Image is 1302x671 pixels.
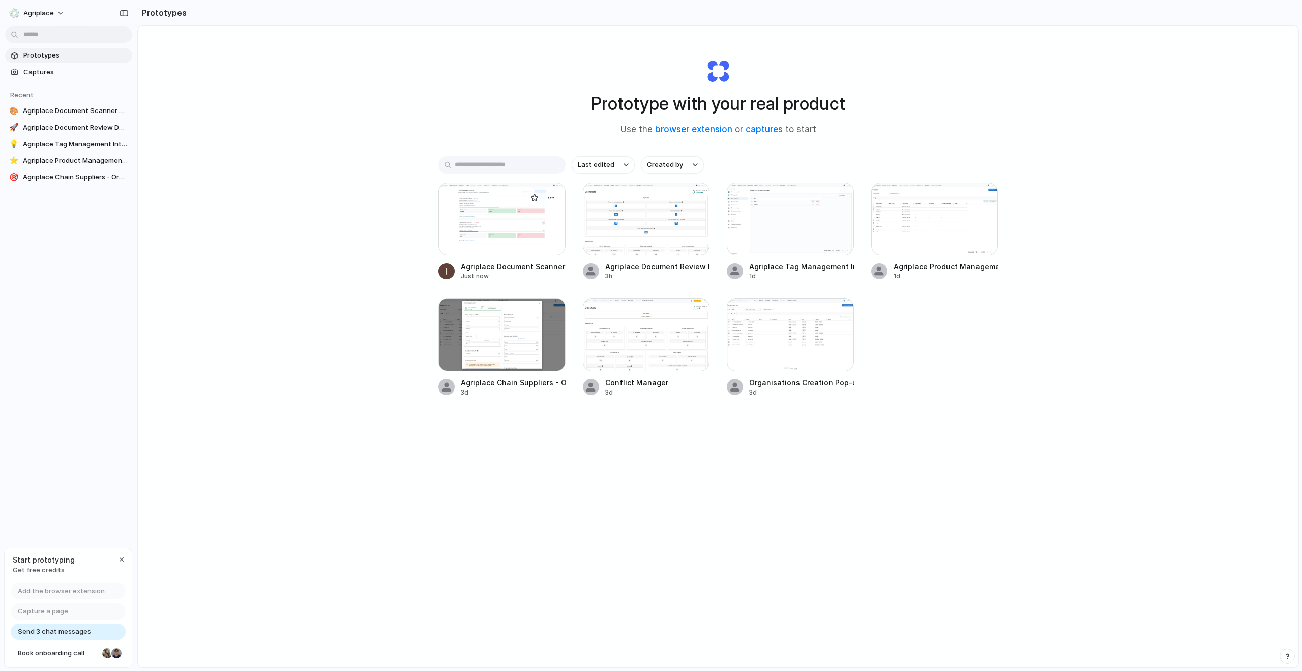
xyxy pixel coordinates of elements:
[583,183,710,281] a: Agriplace Document Review DashboardAgriplace Document Review Dashboard3h
[605,272,710,281] div: 3h
[605,388,668,397] div: 3d
[461,261,566,272] div: Agriplace Document Scanner Dashboard
[605,261,710,272] div: Agriplace Document Review Dashboard
[5,48,132,63] a: Prototypes
[655,124,732,134] a: browser extension
[23,67,128,77] span: Captures
[23,50,128,61] span: Prototypes
[13,554,75,565] span: Start prototyping
[5,65,132,80] a: Captures
[13,565,75,575] span: Get free credits
[578,160,614,170] span: Last edited
[5,103,132,119] a: 🎨Agriplace Document Scanner Dashboard
[5,136,132,152] a: 💡Agriplace Tag Management Interface
[591,90,845,117] h1: Prototype with your real product
[23,156,128,166] span: Agriplace Product Management Flow
[749,261,854,272] div: Agriplace Tag Management Interface
[9,156,19,166] div: ⭐
[605,377,668,388] div: Conflict Manager
[110,647,123,659] div: Christian Iacullo
[101,647,113,659] div: Nicole Kubica
[5,170,132,185] a: 🎯Agriplace Chain Suppliers - Organization Search
[5,5,70,21] button: Agriplace
[871,183,998,281] a: Agriplace Product Management FlowAgriplace Product Management Flow1d
[23,106,128,116] span: Agriplace Document Scanner Dashboard
[894,272,998,281] div: 1d
[137,7,187,19] h2: Prototypes
[18,606,68,617] span: Capture a page
[9,106,19,116] div: 🎨
[894,261,998,272] div: Agriplace Product Management Flow
[461,377,566,388] div: Agriplace Chain Suppliers - Organization Search
[9,139,19,149] div: 💡
[5,153,132,169] a: ⭐Agriplace Product Management Flow
[9,123,19,133] div: 🚀
[727,183,854,281] a: Agriplace Tag Management InterfaceAgriplace Tag Management Interface1d
[749,377,854,388] div: Organisations Creation Pop-up for Agriplace
[749,272,854,281] div: 1d
[23,123,128,133] span: Agriplace Document Review Dashboard
[583,298,710,397] a: Conflict ManagerConflict Manager3d
[23,139,128,149] span: Agriplace Tag Management Interface
[647,160,683,170] span: Created by
[5,120,132,135] a: 🚀Agriplace Document Review Dashboard
[727,298,854,397] a: Organisations Creation Pop-up for AgriplaceOrganisations Creation Pop-up for Agriplace3d
[23,172,128,182] span: Agriplace Chain Suppliers - Organization Search
[438,298,566,397] a: Agriplace Chain Suppliers - Organization SearchAgriplace Chain Suppliers - Organization Search3d
[572,156,635,174] button: Last edited
[461,272,566,281] div: Just now
[18,586,105,596] span: Add the browser extension
[749,388,854,397] div: 3d
[9,172,19,182] div: 🎯
[620,123,816,136] span: Use the or to start
[746,124,783,134] a: captures
[23,8,54,18] span: Agriplace
[461,388,566,397] div: 3d
[438,183,566,281] a: Agriplace Document Scanner DashboardAgriplace Document Scanner DashboardJust now
[18,648,98,658] span: Book onboarding call
[18,627,91,637] span: Send 3 chat messages
[11,645,126,661] a: Book onboarding call
[10,91,34,99] span: Recent
[641,156,704,174] button: Created by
